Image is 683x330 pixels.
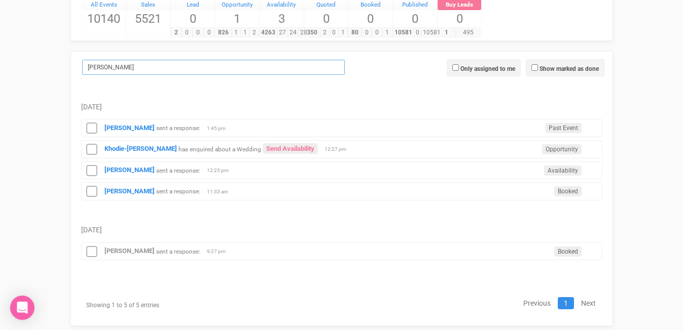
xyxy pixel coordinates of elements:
[372,28,382,37] span: 0
[517,297,557,309] a: Previous
[215,10,259,27] span: 1
[81,226,602,234] h5: [DATE]
[263,143,318,154] a: Send Availability
[207,167,232,174] span: 12:25 pm
[438,10,482,27] span: 0
[231,28,241,37] span: 1
[554,186,582,196] span: Booked
[414,28,421,37] span: 0
[156,188,200,195] small: sent a response:
[178,145,261,152] small: has enquired about a Wedding
[170,28,182,37] span: 2
[338,28,348,37] span: 1
[82,10,126,27] span: 10140
[81,103,602,111] h5: [DATE]
[392,28,414,37] span: 10581
[259,28,277,37] span: 4263
[329,28,339,37] span: 0
[214,28,231,37] span: 826
[156,247,200,255] small: sent a response:
[10,296,34,320] div: Open Intercom Messenger
[298,28,309,37] span: 28
[207,125,232,132] span: 1:45 pm
[240,28,250,37] span: 1
[460,64,515,73] label: Only assigned to me
[348,10,392,27] span: 0
[104,187,155,195] a: [PERSON_NAME]
[260,10,304,27] span: 3
[277,28,288,37] span: 27
[362,28,372,37] span: 0
[192,28,204,37] span: 0
[575,297,602,309] a: Next
[320,28,330,37] span: 2
[207,188,232,195] span: 11:33 am
[207,248,232,255] span: 9:27 pm
[304,10,348,27] span: 0
[554,246,582,257] span: Booked
[156,125,200,132] small: sent a response:
[249,28,259,37] span: 2
[540,64,599,73] label: Show marked as done
[104,145,177,152] a: Khodie-[PERSON_NAME]
[544,166,582,176] span: Availability
[545,123,582,133] span: Past Event
[558,297,574,309] a: 1
[382,28,392,37] span: 1
[437,28,456,37] span: 1
[203,28,215,37] span: 0
[81,296,245,315] div: Showing 1 to 5 of 5 entries
[181,28,193,37] span: 0
[287,28,299,37] span: 24
[171,10,215,27] span: 0
[104,247,155,255] a: [PERSON_NAME]
[455,28,481,37] span: 495
[325,146,350,153] span: 12:27 pm
[421,28,443,37] span: 10581
[126,10,170,27] span: 5521
[542,144,582,154] span: Opportunity
[156,167,200,174] small: sent a response:
[304,28,320,37] span: 350
[348,28,362,37] span: 80
[104,124,155,132] a: [PERSON_NAME]
[82,60,345,75] input: Search Inbox
[393,10,437,27] span: 0
[104,166,155,174] a: [PERSON_NAME]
